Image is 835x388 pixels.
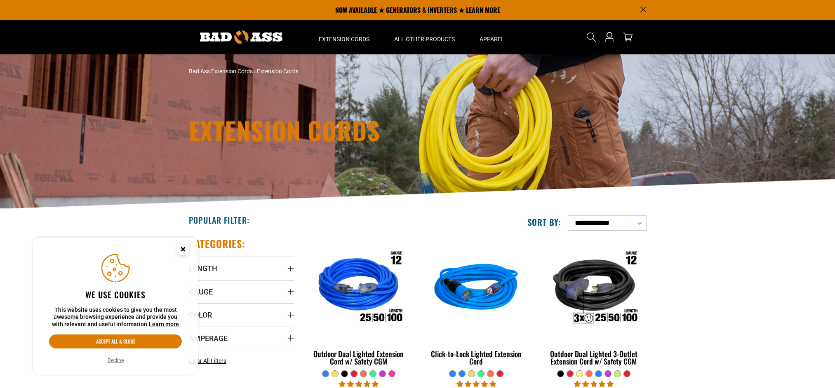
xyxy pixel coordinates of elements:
h2: We use cookies [49,289,182,300]
span: Amperage [189,334,228,343]
h2: Categories: [189,237,246,250]
span: Clear All Filters [189,358,226,364]
span: 4.80 stars [574,380,614,388]
img: Bad Ass Extension Cords [200,30,282,44]
a: Bad Ass Extension Cords [189,68,253,75]
span: Extension Cords [257,68,299,75]
span: Color [189,310,212,320]
a: blue Click-to-Lock Lighted Extension Cord [423,237,529,370]
summary: All Other Products [382,20,467,54]
span: Extension Cords [319,35,369,43]
summary: Color [189,303,294,326]
div: Outdoor Dual Lighted 3-Outlet Extension Cord w/ Safety CGM [541,350,646,365]
summary: Amperage [189,327,294,350]
a: Learn more [149,321,179,327]
p: This website uses cookies to give you the most awesome browsing experience and provide you with r... [49,306,182,328]
summary: Search [585,30,598,44]
h1: Extension Cords [189,118,490,143]
h2: Popular Filter: [189,215,249,225]
img: Outdoor Dual Lighted Extension Cord w/ Safety CGM [307,241,411,336]
button: Decline [105,356,126,365]
summary: Extension Cords [306,20,382,54]
label: Sort by: [527,217,561,227]
summary: Apparel [467,20,517,54]
aside: Cookie Consent [33,238,198,375]
span: Length [189,264,217,273]
span: All Other Products [394,35,455,43]
img: Outdoor Dual Lighted 3-Outlet Extension Cord w/ Safety CGM [542,241,646,336]
div: Outdoor Dual Lighted Extension Cord w/ Safety CGM [306,350,412,365]
span: Apparel [480,35,504,43]
span: › [254,68,256,75]
summary: Length [189,257,294,280]
span: 4.87 stars [456,380,496,388]
div: Click-to-Lock Lighted Extension Cord [423,350,529,365]
span: 4.82 stars [339,380,379,388]
a: Clear All Filters [189,357,230,365]
summary: Gauge [189,280,294,303]
nav: breadcrumbs [189,67,490,76]
span: Gauge [189,287,213,297]
img: blue [424,241,528,336]
a: Outdoor Dual Lighted 3-Outlet Extension Cord w/ Safety CGM Outdoor Dual Lighted 3-Outlet Extensio... [541,237,646,370]
button: Accept all & close [49,334,182,348]
a: Outdoor Dual Lighted Extension Cord w/ Safety CGM Outdoor Dual Lighted Extension Cord w/ Safety CGM [306,237,412,370]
